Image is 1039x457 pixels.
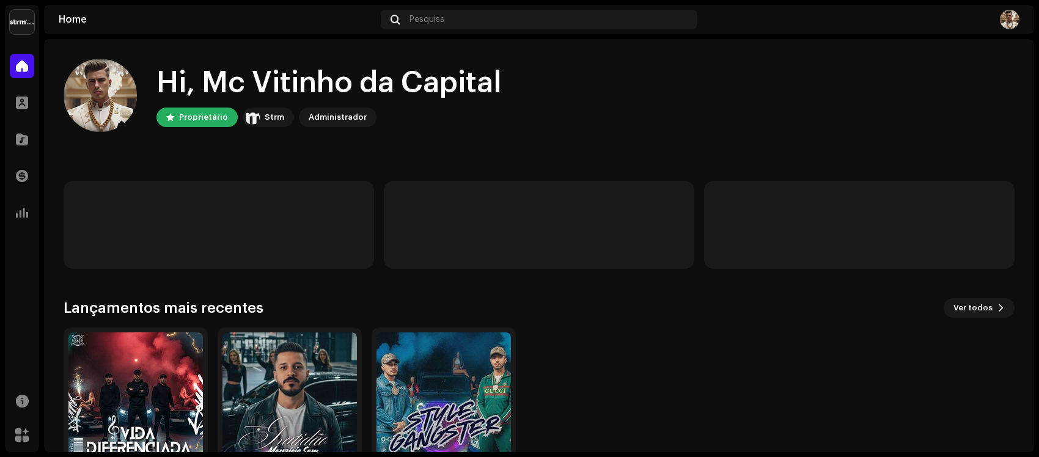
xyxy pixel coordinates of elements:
img: 408b884b-546b-4518-8448-1008f9c76b02 [245,110,260,125]
div: Strm [265,110,284,125]
span: Ver todos [953,296,993,320]
div: Hi, Mc Vitinho da Capital [156,64,502,103]
div: Home [59,15,376,24]
div: Administrador [309,110,367,125]
div: Proprietário [179,110,228,125]
img: 408b884b-546b-4518-8448-1008f9c76b02 [10,10,34,34]
span: Pesquisa [409,15,445,24]
h3: Lançamentos mais recentes [64,298,263,318]
img: 1298afe1-fec9-4951-a5e1-33cccf13abde [1000,10,1019,29]
img: 1298afe1-fec9-4951-a5e1-33cccf13abde [64,59,137,132]
button: Ver todos [944,298,1015,318]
